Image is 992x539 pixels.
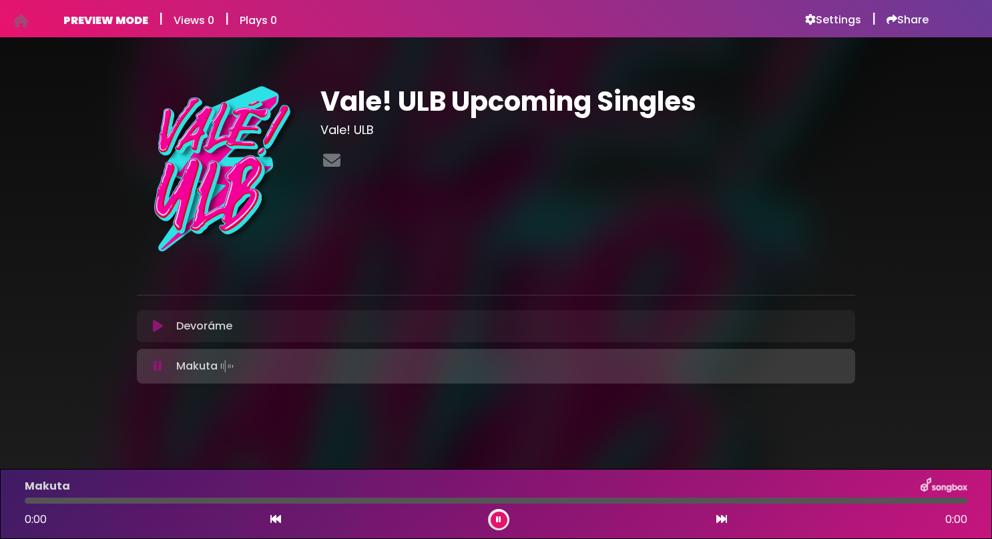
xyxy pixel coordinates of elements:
[887,13,929,27] a: Share
[176,318,232,334] p: Devoráme
[225,11,229,27] h5: |
[159,11,163,27] h5: |
[218,357,236,376] img: waveform4.gif
[137,85,304,253] img: VSJTxdZiQgi6t0DN7UdD
[63,14,148,27] h6: PREVIEW MODE
[320,123,855,137] h3: Vale! ULB
[240,14,277,27] h6: Plays 0
[872,11,876,27] h5: |
[174,14,214,27] h6: Views 0
[176,357,236,376] p: Makuta
[320,85,855,117] h1: Vale! ULB Upcoming Singles
[805,13,861,27] a: Settings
